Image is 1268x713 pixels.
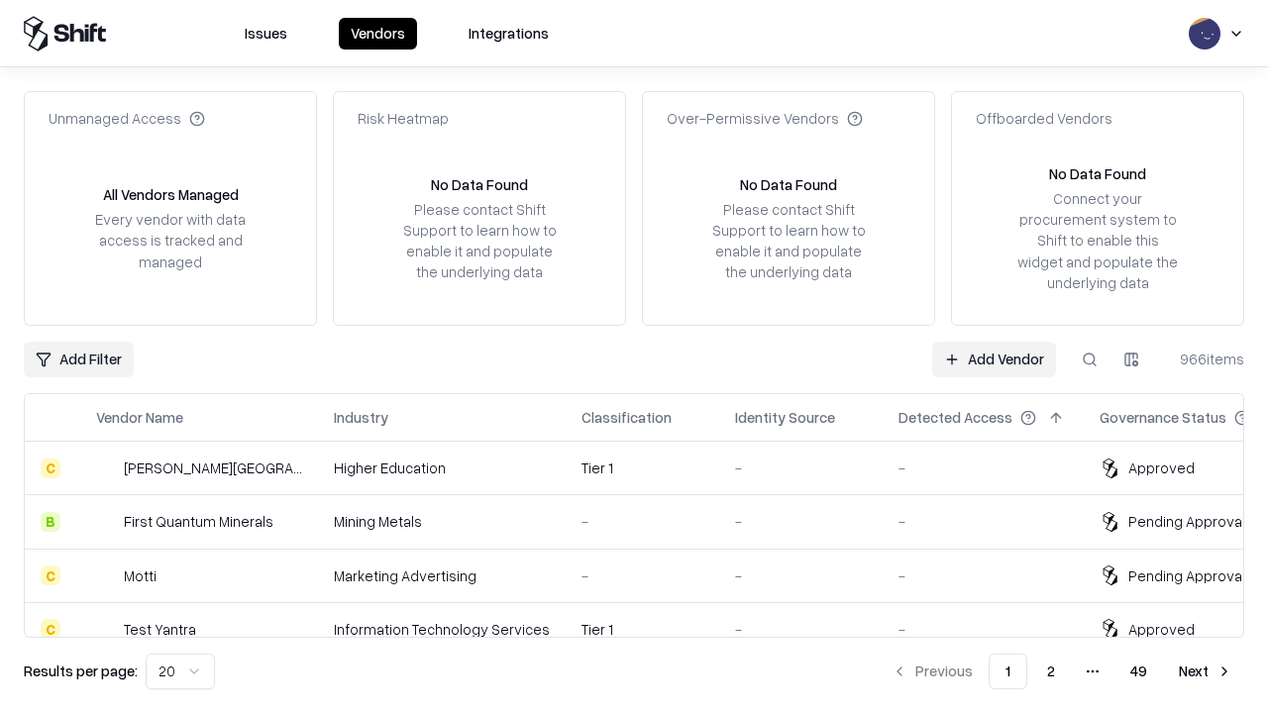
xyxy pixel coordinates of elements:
[898,407,1012,428] div: Detected Access
[103,184,239,205] div: All Vendors Managed
[124,619,196,640] div: Test Yantra
[49,108,205,129] div: Unmanaged Access
[581,458,703,478] div: Tier 1
[41,565,60,585] div: C
[124,458,302,478] div: [PERSON_NAME][GEOGRAPHIC_DATA]
[1049,163,1146,184] div: No Data Found
[898,619,1068,640] div: -
[334,619,550,640] div: Information Technology Services
[976,108,1112,129] div: Offboarded Vendors
[334,407,388,428] div: Industry
[334,458,550,478] div: Higher Education
[1015,188,1180,293] div: Connect your procurement system to Shift to enable this widget and populate the underlying data
[880,654,1244,689] nav: pagination
[41,512,60,532] div: B
[96,619,116,639] img: Test Yantra
[1128,565,1245,586] div: Pending Approval
[740,174,837,195] div: No Data Found
[124,511,273,532] div: First Quantum Minerals
[581,511,703,532] div: -
[397,199,562,283] div: Please contact Shift Support to learn how to enable it and populate the underlying data
[581,619,703,640] div: Tier 1
[1128,511,1245,532] div: Pending Approval
[24,661,138,681] p: Results per page:
[96,458,116,478] img: Reichman University
[706,199,871,283] div: Please contact Shift Support to learn how to enable it and populate the underlying data
[88,209,253,271] div: Every vendor with data access is tracked and managed
[898,458,1068,478] div: -
[735,565,867,586] div: -
[667,108,863,129] div: Over-Permissive Vendors
[735,407,835,428] div: Identity Source
[96,565,116,585] img: Motti
[431,174,528,195] div: No Data Found
[334,511,550,532] div: Mining Metals
[124,565,157,586] div: Motti
[41,458,60,478] div: C
[358,108,449,129] div: Risk Heatmap
[735,619,867,640] div: -
[932,342,1056,377] a: Add Vendor
[1114,654,1163,689] button: 49
[339,18,417,50] button: Vendors
[1031,654,1071,689] button: 2
[581,565,703,586] div: -
[898,565,1068,586] div: -
[334,565,550,586] div: Marketing Advertising
[96,512,116,532] img: First Quantum Minerals
[1167,654,1244,689] button: Next
[24,342,134,377] button: Add Filter
[41,619,60,639] div: C
[1100,407,1226,428] div: Governance Status
[989,654,1027,689] button: 1
[581,407,672,428] div: Classification
[96,407,183,428] div: Vendor Name
[898,511,1068,532] div: -
[1128,458,1195,478] div: Approved
[457,18,561,50] button: Integrations
[1128,619,1195,640] div: Approved
[735,511,867,532] div: -
[1165,349,1244,369] div: 966 items
[735,458,867,478] div: -
[233,18,299,50] button: Issues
